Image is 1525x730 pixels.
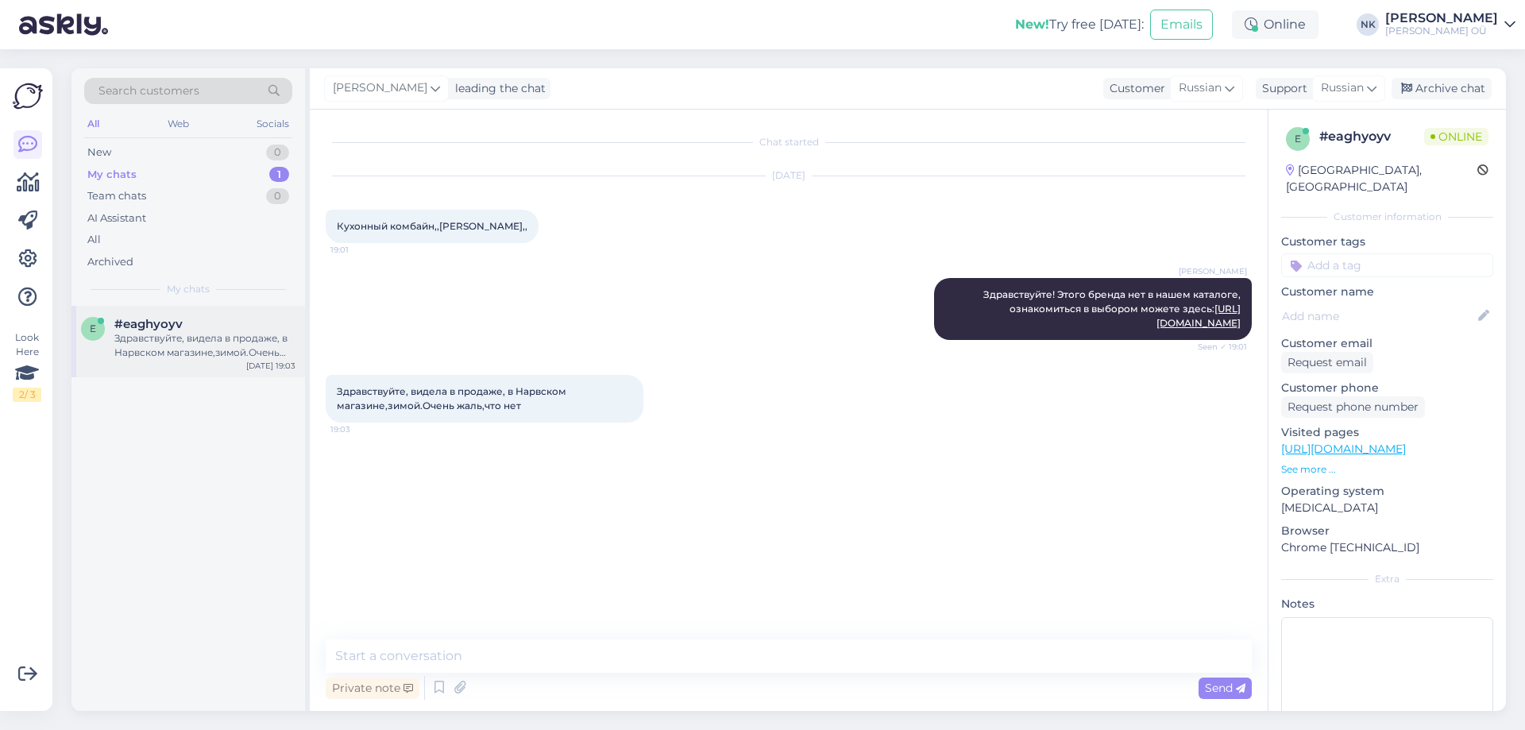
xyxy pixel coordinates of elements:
[1282,307,1475,325] input: Add name
[1281,352,1373,373] div: Request email
[1256,80,1307,97] div: Support
[1281,380,1493,396] p: Customer phone
[1281,234,1493,250] p: Customer tags
[1385,25,1498,37] div: [PERSON_NAME] OÜ
[98,83,199,99] span: Search customers
[269,167,289,183] div: 1
[1179,79,1222,97] span: Russian
[326,168,1252,183] div: [DATE]
[1150,10,1213,40] button: Emails
[1179,265,1247,277] span: [PERSON_NAME]
[87,188,146,204] div: Team chats
[330,244,390,256] span: 19:01
[266,145,289,160] div: 0
[266,188,289,204] div: 0
[1281,442,1406,456] a: [URL][DOMAIN_NAME]
[114,317,183,331] span: #eaghyoyv
[1205,681,1245,695] span: Send
[1357,14,1379,36] div: NK
[1281,210,1493,224] div: Customer information
[1187,341,1247,353] span: Seen ✓ 19:01
[1321,79,1364,97] span: Russian
[1319,127,1424,146] div: # eaghyoyv
[253,114,292,134] div: Socials
[90,323,96,334] span: e
[326,135,1252,149] div: Chat started
[1281,396,1425,418] div: Request phone number
[337,220,527,232] span: Кухонный комбайн,,[PERSON_NAME],,
[337,385,569,411] span: Здравствуйте, видела в продаже, в Нарвском магазине,зимой.Очень жаль,что нет
[1281,284,1493,300] p: Customer name
[1385,12,1515,37] a: [PERSON_NAME][PERSON_NAME] OÜ
[1281,253,1493,277] input: Add a tag
[84,114,102,134] div: All
[1015,15,1144,34] div: Try free [DATE]:
[1281,462,1493,477] p: See more ...
[1281,424,1493,441] p: Visited pages
[1281,596,1493,612] p: Notes
[983,288,1243,329] span: Здравствуйте! Этого бренда нет в нашем каталоге, ознакомиться в выбором можете здесь:
[1286,162,1477,195] div: [GEOGRAPHIC_DATA], [GEOGRAPHIC_DATA]
[87,145,111,160] div: New
[246,360,295,372] div: [DATE] 19:03
[1281,500,1493,516] p: [MEDICAL_DATA]
[13,388,41,402] div: 2 / 3
[1392,78,1492,99] div: Archive chat
[330,423,390,435] span: 19:03
[449,80,546,97] div: leading the chat
[1015,17,1049,32] b: New!
[1385,12,1498,25] div: [PERSON_NAME]
[1281,572,1493,586] div: Extra
[1281,483,1493,500] p: Operating system
[13,81,43,111] img: Askly Logo
[13,330,41,402] div: Look Here
[1281,335,1493,352] p: Customer email
[1281,523,1493,539] p: Browser
[114,331,295,360] div: Здравствуйте, видела в продаже, в Нарвском магазине,зимой.Очень жаль,что нет
[1281,539,1493,556] p: Chrome [TECHNICAL_ID]
[1232,10,1318,39] div: Online
[87,167,137,183] div: My chats
[326,678,419,699] div: Private note
[164,114,192,134] div: Web
[1103,80,1165,97] div: Customer
[1424,128,1488,145] span: Online
[333,79,427,97] span: [PERSON_NAME]
[167,282,210,296] span: My chats
[87,232,101,248] div: All
[1295,133,1301,145] span: e
[87,211,146,226] div: AI Assistant
[87,254,133,270] div: Archived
